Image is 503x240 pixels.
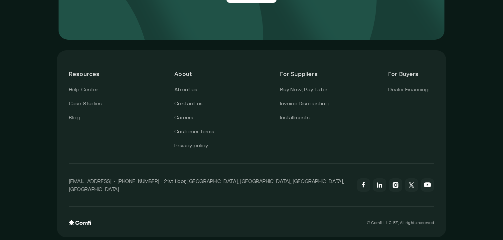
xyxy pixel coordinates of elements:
a: About us [174,85,197,94]
a: Case Studies [69,99,102,108]
a: Privacy policy [174,141,208,150]
a: Help Center [69,85,98,94]
a: Installments [280,113,310,122]
a: Dealer Financing [388,85,429,94]
a: Invoice Discounting [280,99,329,108]
a: Blog [69,113,80,122]
p: © Comfi L.L.C-FZ, All rights reserved [367,220,434,225]
img: comfi logo [69,220,91,225]
a: Contact us [174,99,203,108]
header: For Suppliers [280,62,329,85]
header: Resources [69,62,115,85]
a: Buy Now, Pay Later [280,85,328,94]
a: Careers [174,113,193,122]
p: [EMAIL_ADDRESS] · [PHONE_NUMBER] · 21st floor, [GEOGRAPHIC_DATA], [GEOGRAPHIC_DATA], [GEOGRAPHIC_... [69,177,350,193]
a: Customer terms [174,127,214,136]
header: For Buyers [388,62,434,85]
header: About [174,62,220,85]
